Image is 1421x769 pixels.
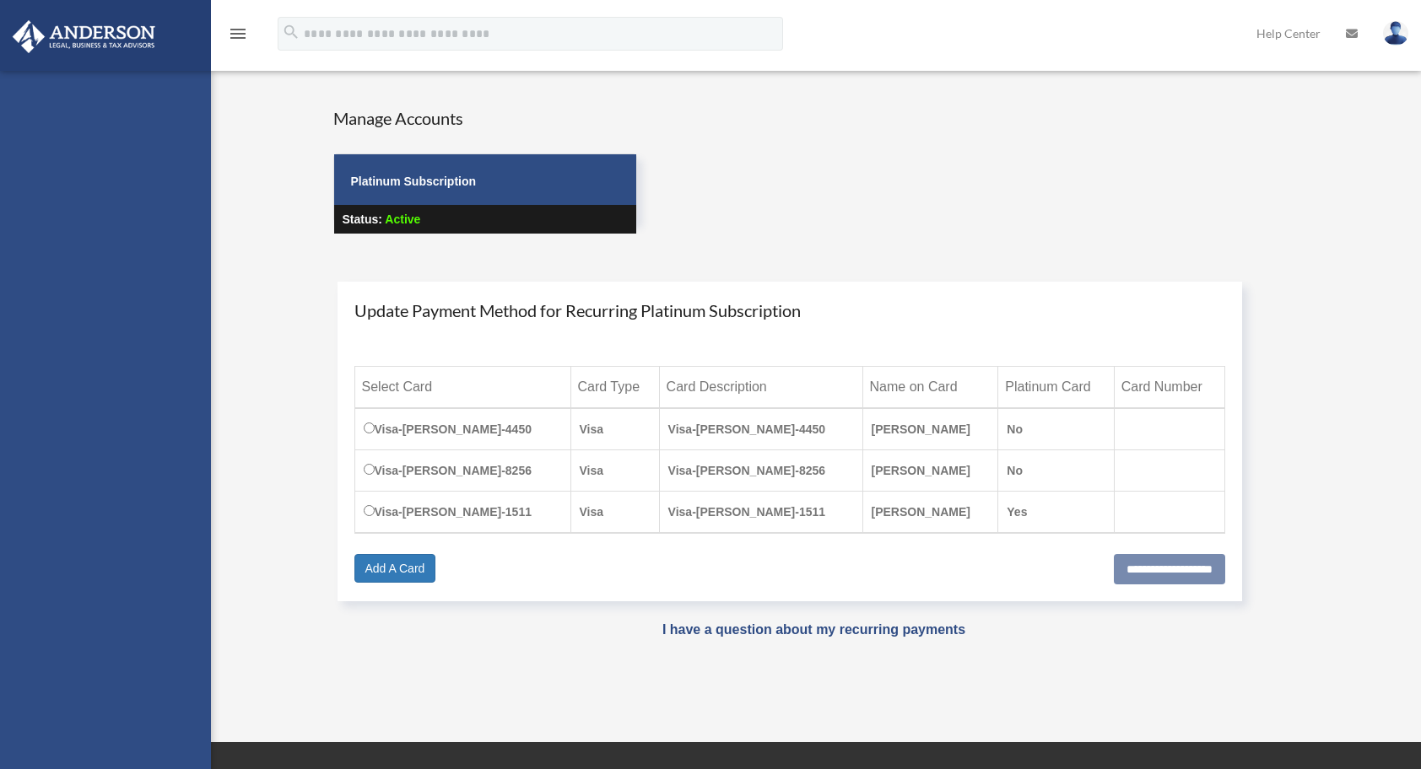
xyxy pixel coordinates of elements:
td: [PERSON_NAME] [862,491,998,533]
th: Platinum Card [998,366,1114,408]
td: Visa-[PERSON_NAME]-4450 [354,408,570,450]
a: Add A Card [354,554,436,583]
td: Visa-[PERSON_NAME]-4450 [659,408,862,450]
td: [PERSON_NAME] [862,449,998,491]
td: No [998,408,1114,450]
td: Visa-[PERSON_NAME]-8256 [659,449,862,491]
td: Visa [570,449,659,491]
img: User Pic [1383,21,1408,46]
td: Visa [570,491,659,533]
img: Anderson Advisors Platinum Portal [8,20,160,53]
i: search [282,23,300,41]
a: I have a question about my recurring payments [662,622,965,637]
td: Visa-[PERSON_NAME]-1511 [659,491,862,533]
strong: Status: [343,212,382,226]
i: menu [228,24,248,44]
td: No [998,449,1114,491]
td: Visa [570,408,659,450]
th: Name on Card [862,366,998,408]
strong: Platinum Subscription [351,175,477,188]
td: Visa-[PERSON_NAME]-8256 [354,449,570,491]
td: Visa-[PERSON_NAME]-1511 [354,491,570,533]
th: Card Number [1114,366,1224,408]
span: Active [385,212,420,226]
h4: Manage Accounts [333,106,637,130]
th: Card Description [659,366,862,408]
a: menu [228,30,248,44]
h4: Update Payment Method for Recurring Platinum Subscription [354,298,1226,322]
td: [PERSON_NAME] [862,408,998,450]
th: Select Card [354,366,570,408]
th: Card Type [570,366,659,408]
td: Yes [998,491,1114,533]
